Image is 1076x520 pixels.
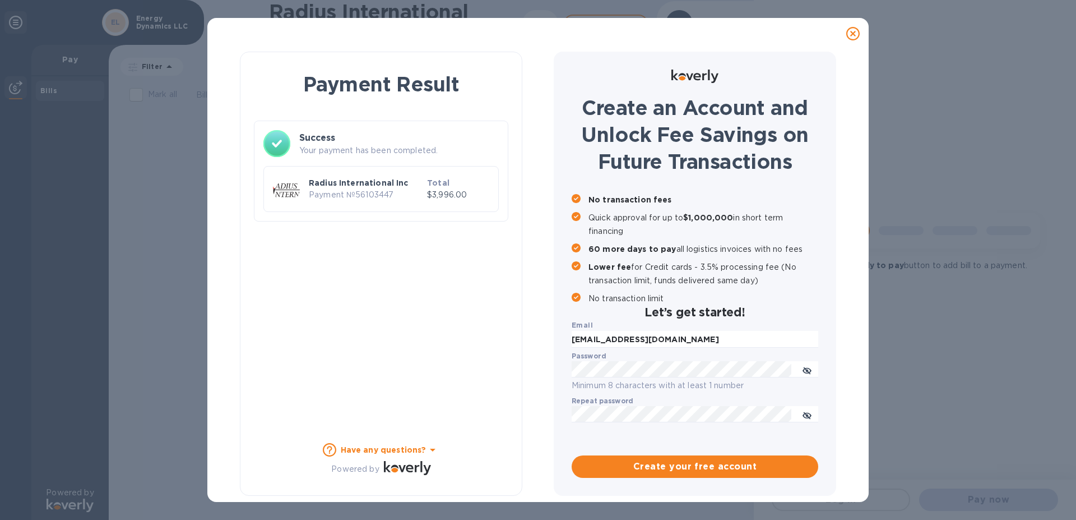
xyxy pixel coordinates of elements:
[588,263,631,271] b: Lower fee
[581,460,809,473] span: Create your free account
[341,445,426,454] b: Have any questions?
[309,189,423,201] p: Payment № 56103447
[796,358,818,381] button: toggle password visibility
[427,189,489,201] p: $3,996.00
[258,70,504,98] h1: Payment Result
[572,94,818,175] h1: Create an Account and Unlock Fee Savings on Future Transactions
[572,305,818,319] h2: Let’s get started!
[572,379,818,392] p: Minimum 8 characters with at least 1 number
[309,177,423,188] p: Radius International Inc
[572,398,633,404] label: Repeat password
[588,195,672,204] b: No transaction fees
[588,211,818,238] p: Quick approval for up to in short term financing
[671,70,718,83] img: Logo
[427,178,449,187] b: Total
[588,292,818,305] p: No transaction limit
[572,321,593,329] b: Email
[572,455,818,478] button: Create your free account
[331,463,379,475] p: Powered by
[588,242,818,256] p: all logistics invoices with no fees
[572,353,606,360] label: Password
[384,461,431,475] img: Logo
[572,331,818,348] input: Enter email address
[683,213,733,222] b: $1,000,000
[299,131,499,145] h3: Success
[588,260,818,287] p: for Credit cards - 3.5% processing fee (No transaction limit, funds delivered same day)
[299,145,499,157] p: Your payment has been completed.
[796,403,818,426] button: toggle password visibility
[588,245,676,254] b: 60 more days to pay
